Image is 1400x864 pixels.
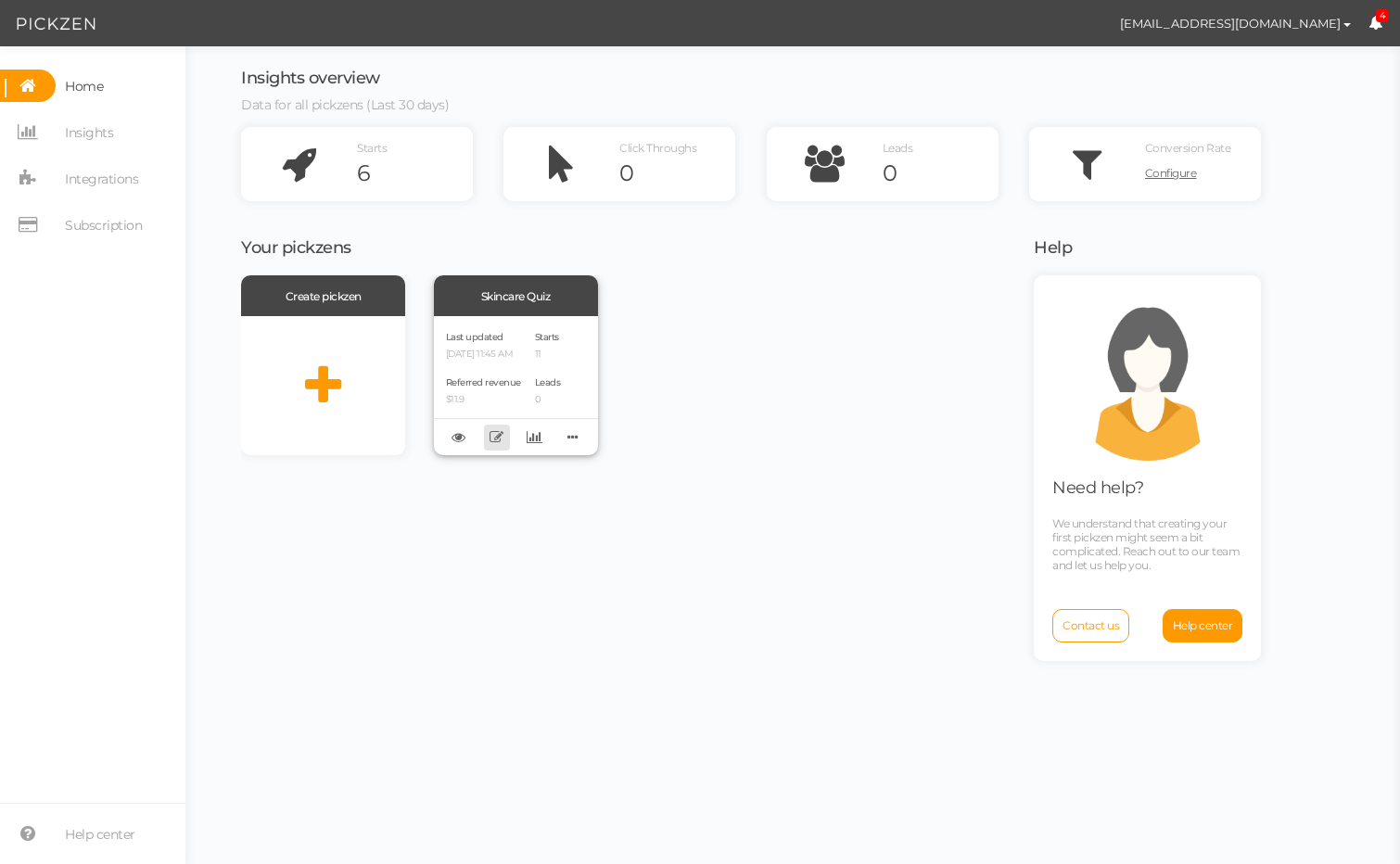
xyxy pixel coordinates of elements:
[65,210,142,240] span: Subscription
[883,159,999,187] div: 0
[286,289,362,303] span: Create pickzen
[1052,516,1240,572] span: We understand that creating your first pickzen might seem a bit complicated. Reach out to our tea...
[241,237,351,258] span: Your pickzens
[1034,237,1072,258] span: Help
[446,349,521,361] p: [DATE] 11:45 AM
[1145,166,1197,180] span: Configure
[446,331,503,343] span: Last updated
[65,164,138,194] span: Integrations
[1063,618,1119,632] span: Contact us
[1145,141,1231,155] span: Conversion Rate
[1120,16,1341,31] span: [EMAIL_ADDRESS][DOMAIN_NAME]
[65,71,103,101] span: Home
[535,376,561,388] span: Leads
[434,275,598,316] div: Skincare Quiz
[535,394,561,406] p: 0
[1163,609,1243,642] a: Help center
[65,820,135,849] span: Help center
[619,141,696,155] span: Click Throughs
[535,331,559,343] span: Starts
[1173,618,1233,632] span: Help center
[1145,159,1261,187] a: Configure
[357,141,387,155] span: Starts
[357,159,473,187] div: 6
[17,13,95,35] img: Pickzen logo
[241,68,380,88] span: Insights overview
[446,394,521,406] p: $11.9
[446,376,521,388] span: Referred revenue
[1070,7,1102,40] img: d6920b405233363a3432cc7f87f2482d
[434,316,598,455] div: Last updated [DATE] 11:45 AM Referred revenue $11.9 Starts 11 Leads 0
[1102,7,1368,39] button: [EMAIL_ADDRESS][DOMAIN_NAME]
[241,96,449,113] span: Data for all pickzens (Last 30 days)
[619,159,735,187] div: 0
[65,118,113,147] span: Insights
[1052,477,1143,498] span: Need help?
[1064,294,1231,461] img: support.png
[883,141,913,155] span: Leads
[535,349,561,361] p: 11
[1376,9,1390,23] span: 4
